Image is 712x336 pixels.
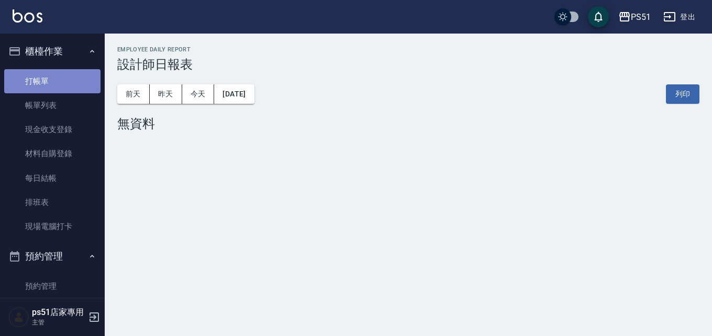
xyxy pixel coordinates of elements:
[588,6,609,27] button: save
[614,6,655,28] button: PS51
[32,307,85,318] h5: ps51店家專用
[659,7,699,27] button: 登出
[117,46,699,53] h2: Employee Daily Report
[8,307,29,328] img: Person
[150,84,182,104] button: 昨天
[666,84,699,104] button: 列印
[117,57,699,72] h3: 設計師日報表
[4,69,101,93] a: 打帳單
[4,243,101,270] button: 預約管理
[4,38,101,65] button: 櫃檯作業
[4,117,101,142] a: 現金收支登錄
[13,9,42,23] img: Logo
[117,116,699,131] div: 無資料
[4,93,101,117] a: 帳單列表
[4,166,101,190] a: 每日結帳
[4,142,101,166] a: 材料自購登錄
[32,318,85,327] p: 主管
[4,190,101,214] a: 排班表
[117,84,150,104] button: 前天
[631,10,651,24] div: PS51
[214,84,254,104] button: [DATE]
[4,214,101,239] a: 現場電腦打卡
[182,84,215,104] button: 今天
[4,274,101,298] a: 預約管理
